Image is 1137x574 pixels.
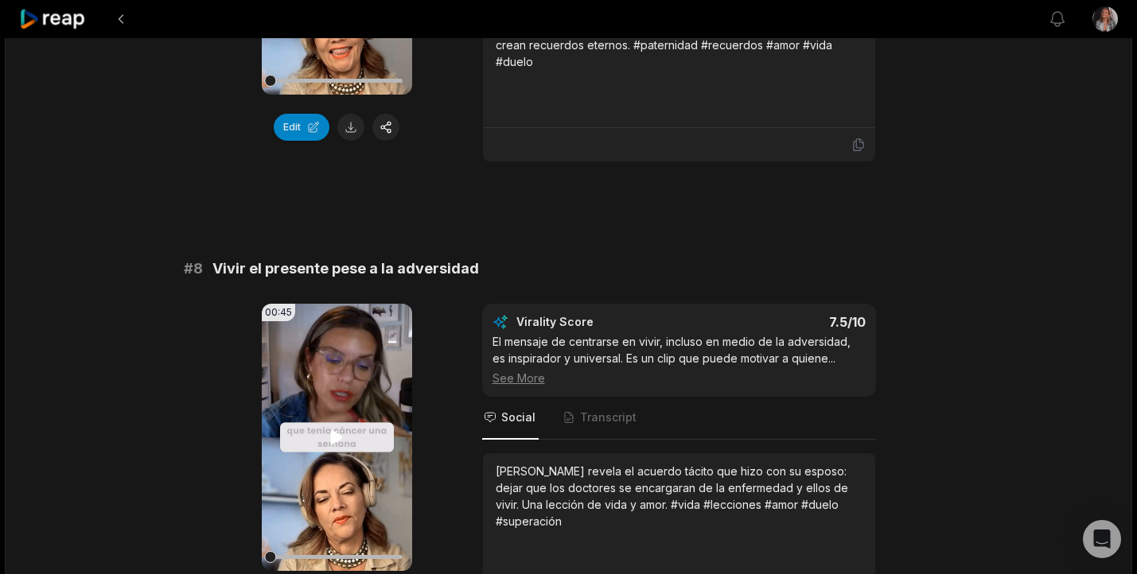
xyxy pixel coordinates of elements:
button: Edit [274,114,329,141]
div: [PERSON_NAME] revela el acuerdo tácito que hizo con su esposo: dejar que los doctores se encargar... [496,463,862,529]
span: # 8 [184,258,203,280]
div: Virality Score [516,314,687,330]
div: See More [493,370,866,386]
nav: Tabs [482,397,876,440]
div: Open Intercom Messenger [1083,520,1121,558]
div: 7.5 /10 [695,314,866,330]
span: Transcript [580,409,637,425]
span: Social [501,409,535,425]
video: Your browser does not support mp4 format. [262,304,412,571]
div: El mensaje de centrarse en vivir, incluso en medio de la adversidad, es inspirador y universal. E... [493,333,866,386]
span: Vivir el presente pese a la adversidad [212,258,479,280]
